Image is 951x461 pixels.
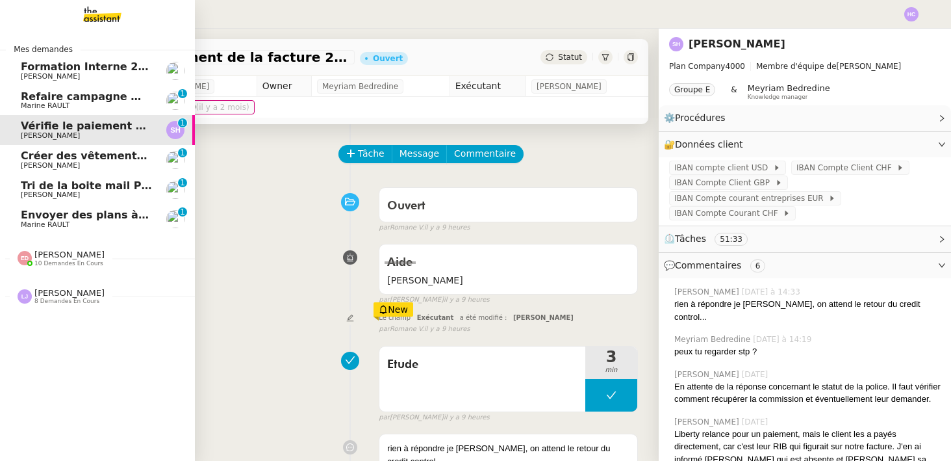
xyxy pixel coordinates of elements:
small: Romane V. [379,222,470,233]
nz-badge-sup: 1 [178,148,187,157]
span: min [585,365,637,376]
span: [DATE] à 14:19 [753,334,814,345]
span: IBAN Compte Courant CHF [674,207,783,220]
span: Tâche [358,146,385,161]
span: [PERSON_NAME] [669,60,941,73]
button: Message [392,145,447,163]
span: [DATE] [742,416,771,428]
span: & [731,83,737,100]
img: svg [18,251,32,265]
span: Statut [558,53,582,62]
img: svg [904,7,919,21]
button: Commentaire [446,145,524,163]
span: Le champ [379,314,411,321]
img: svg [18,289,32,304]
span: 8 demandes en cours [34,298,99,305]
nz-tag: 6 [750,259,766,272]
span: Refaire campagne mailing via Securci Click [21,90,273,103]
span: 3 [585,349,637,365]
span: ⏲️ [664,233,759,244]
span: Commentaire [454,146,516,161]
span: par [379,412,390,423]
span: Envoyer des plans à [PERSON_NAME] [21,209,238,221]
nz-tag: Groupe E [669,83,715,96]
div: En attente de la réponse concernant le statut de la police. Il faut vérifier comment récupérer la... [674,380,941,406]
span: Marine RAULT [21,220,70,229]
img: users%2Fo4K84Ijfr6OOM0fa5Hz4riIOf4g2%2Favatar%2FChatGPT%20Image%201%20aou%CC%82t%202025%2C%2010_2... [166,210,184,228]
div: Ouvert [373,55,403,62]
span: [PERSON_NAME] [21,191,80,199]
span: [PERSON_NAME] [21,72,80,81]
nz-badge-sup: 1 [178,89,187,98]
div: peux tu regarder stp ? [674,345,941,358]
div: ⏲️Tâches 51:33 [659,226,951,252]
span: [PERSON_NAME] [21,131,80,140]
span: [PERSON_NAME] [34,250,105,259]
span: Plan Company [669,62,725,71]
span: Procédures [675,112,726,123]
span: Créer des vêtements de travail VEN [21,150,230,162]
span: Membre d'équipe de [756,62,837,71]
span: il y a 9 heures [424,324,470,335]
span: [PERSON_NAME] [674,369,742,380]
span: Vérifie le paiement de la facture 24513 [21,120,250,132]
div: ⚙️Procédures [659,105,951,131]
app-user-label: Knowledge manager [748,83,830,100]
span: Meyriam Bedredine [674,334,753,345]
span: 🔐 [664,137,748,152]
img: svg [166,121,184,139]
button: Tâche [338,145,392,163]
span: a été modifié : [460,314,507,321]
span: par [379,222,390,233]
span: IBAN Compte Client CHF [796,161,896,174]
a: [PERSON_NAME] [689,38,785,50]
img: users%2Fvjxz7HYmGaNTSE4yF5W2mFwJXra2%2Favatar%2Ff3aef901-807b-4123-bf55-4aed7c5d6af5 [166,151,184,169]
span: Ouvert [387,200,425,212]
p: 1 [180,178,185,190]
span: [PERSON_NAME] [674,286,742,298]
p: 1 [180,89,185,101]
span: [DATE] 23:59 [145,101,249,114]
span: Données client [675,139,743,150]
span: Commentaires [675,260,741,270]
span: Vérifie le paiement de la facture 24513 [68,51,349,64]
span: [DATE] à 14:33 [742,286,803,298]
span: [PERSON_NAME] [537,80,602,93]
span: il y a 9 heures [444,412,490,423]
span: Mes demandes [6,43,81,56]
span: IBAN compte client USD [674,161,773,174]
div: 🔐Données client [659,132,951,157]
span: par [379,295,390,306]
span: [PERSON_NAME] [21,161,80,170]
span: Exécutant [417,314,454,321]
nz-tag: 51:33 [715,233,748,246]
span: Knowledge manager [748,94,808,101]
td: Exécutant [450,76,526,97]
span: 10 demandes en cours [34,260,103,267]
span: Etude [387,355,577,375]
span: Meyriam Bedredine [748,83,830,93]
img: users%2Fo4K84Ijfr6OOM0fa5Hz4riIOf4g2%2Favatar%2FChatGPT%20Image%201%20aou%CC%82t%202025%2C%2010_2... [166,92,184,110]
span: IBAN Compte courant entreprises EUR [674,192,828,205]
nz-badge-sup: 1 [178,178,187,187]
span: Tâches [675,233,706,244]
img: users%2Fa6PbEmLwvGXylUqKytRPpDpAx153%2Favatar%2Ffanny.png [166,62,184,80]
span: par [379,324,390,335]
span: Aide [387,257,412,269]
span: Formation Interne 2 - [PERSON_NAME] [21,60,246,73]
p: 1 [180,148,185,160]
span: Tri de la boite mail PERSO - 10 octobre 2025 [21,179,280,192]
small: Romane V. [379,324,470,335]
span: [DATE] [742,369,771,380]
div: New [374,302,413,317]
p: 1 [180,207,185,219]
nz-badge-sup: 1 [178,118,187,127]
img: svg [669,37,683,51]
span: 💬 [664,260,770,270]
span: (il y a 2 mois) [196,103,249,112]
span: Marine RAULT [21,101,70,110]
p: 1 [180,118,185,130]
span: ⚙️ [664,111,731,125]
span: Message [399,146,439,161]
span: il y a 9 heures [424,222,470,233]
